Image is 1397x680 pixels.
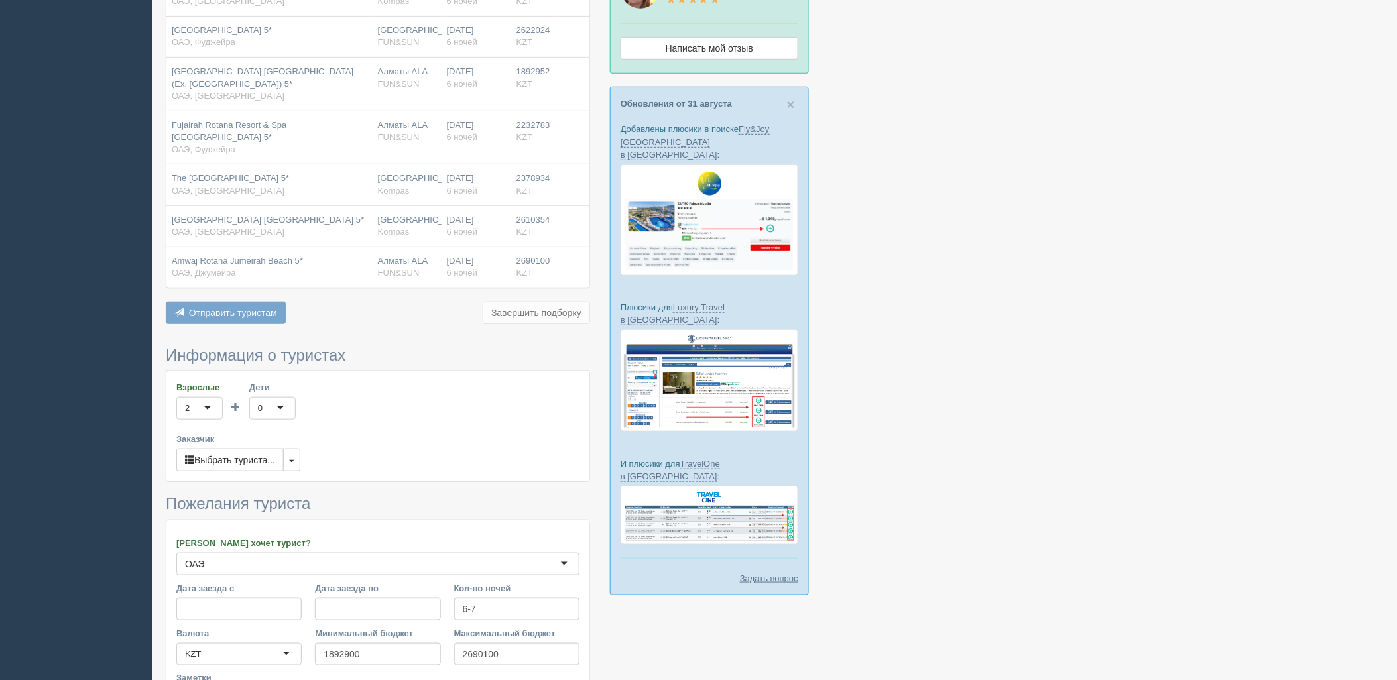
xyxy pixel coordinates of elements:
div: Алматы ALA [378,119,436,144]
span: KZT [516,227,533,237]
div: [GEOGRAPHIC_DATA] [378,172,436,197]
button: Выбрать туриста... [176,449,284,471]
label: Дата заезда с [176,582,302,595]
div: [DATE] [447,214,506,239]
div: [GEOGRAPHIC_DATA] [378,25,436,49]
a: TravelOne в [GEOGRAPHIC_DATA] [621,459,720,482]
span: KZT [516,79,533,89]
label: Взрослые [176,381,223,394]
div: Алматы ALA [378,255,436,280]
a: Fly&Joy [GEOGRAPHIC_DATA] в [GEOGRAPHIC_DATA] [621,124,770,160]
a: Написать мой отзыв [621,37,798,60]
input: 7-10 или 7,10,14 [454,598,579,620]
span: Amwaj Rotana Jumeirah Beach 5* [172,256,303,266]
div: [DATE] [447,119,506,144]
div: [DATE] [447,66,506,90]
a: Задать вопрос [740,572,798,585]
span: Kompas [378,186,410,196]
div: KZT [185,648,202,661]
div: Алматы ALA [378,66,436,90]
img: luxury-travel-%D0%BF%D0%BE%D0%B4%D0%B1%D0%BE%D1%80%D0%BA%D0%B0-%D1%81%D1%80%D0%BC-%D0%B4%D0%BB%D1... [621,329,798,431]
label: Валюта [176,627,302,640]
span: ОАЭ, [GEOGRAPHIC_DATA] [172,186,284,196]
span: ОАЭ, [GEOGRAPHIC_DATA] [172,227,284,237]
span: KZT [516,37,533,47]
label: Дети [249,381,296,394]
span: 2232783 [516,120,550,130]
span: 2610354 [516,215,550,225]
span: Отправить туристам [189,308,277,318]
h3: Информация о туристах [166,347,590,364]
img: travel-one-%D0%BF%D1%96%D0%B4%D0%B1%D1%96%D1%80%D0%BA%D0%B0-%D1%81%D1%80%D0%BC-%D0%B4%D0%BB%D1%8F... [621,486,798,545]
span: 6 ночей [447,132,477,142]
span: FUN&SUN [378,79,420,89]
a: Luxury Travel в [GEOGRAPHIC_DATA] [621,302,725,325]
p: Плюсики для : [621,301,798,326]
span: Пожелания туриста [166,494,310,512]
div: 0 [258,402,263,415]
div: [DATE] [447,172,506,197]
span: FUN&SUN [378,268,420,278]
a: Обновления от 31 августа [621,99,732,109]
div: [GEOGRAPHIC_DATA] [378,214,436,239]
span: ОАЭ, Фуджейра [172,37,235,47]
span: 1892952 [516,66,550,76]
span: 6 ночей [447,37,477,47]
span: 2378934 [516,173,550,183]
span: ОАЭ, Фуджейра [172,144,235,154]
span: Kompas [378,227,410,237]
span: 6 ночей [447,186,477,196]
div: [DATE] [447,25,506,49]
p: Добавлены плюсики в поиске : [621,123,798,160]
span: 2622024 [516,25,550,35]
label: [PERSON_NAME] хочет турист? [176,537,579,549]
span: ОАЭ, Джумейра [172,268,236,278]
span: 6 ночей [447,79,477,89]
span: KZT [516,186,533,196]
span: [GEOGRAPHIC_DATA] 5* [172,25,272,35]
label: Кол-во ночей [454,582,579,595]
button: Отправить туристам [166,302,286,324]
label: Дата заезда по [315,582,440,595]
span: FUN&SUN [378,132,420,142]
label: Максимальный бюджет [454,627,579,640]
div: [DATE] [447,255,506,280]
span: [GEOGRAPHIC_DATA] [GEOGRAPHIC_DATA] 5* [172,215,364,225]
img: fly-joy-de-proposal-crm-for-travel-agency.png [621,164,798,276]
span: [GEOGRAPHIC_DATA] [GEOGRAPHIC_DATA] (Ex. [GEOGRAPHIC_DATA]) 5* [172,66,353,89]
span: Fujairah Rotana Resort & Spa [GEOGRAPHIC_DATA] 5* [172,120,286,142]
span: 6 ночей [447,227,477,237]
p: И плюсики для : [621,457,798,482]
div: ОАЭ [185,557,205,571]
span: The [GEOGRAPHIC_DATA] 5* [172,173,289,183]
label: Минимальный бюджет [315,627,440,640]
span: FUN&SUN [378,37,420,47]
button: Close [787,97,795,111]
span: × [787,97,795,112]
span: 6 ночей [447,268,477,278]
span: KZT [516,268,533,278]
span: KZT [516,132,533,142]
div: 2 [185,402,190,415]
span: 2690100 [516,256,550,266]
span: ОАЭ, [GEOGRAPHIC_DATA] [172,91,284,101]
label: Заказчик [176,433,579,445]
button: Завершить подборку [483,302,590,324]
